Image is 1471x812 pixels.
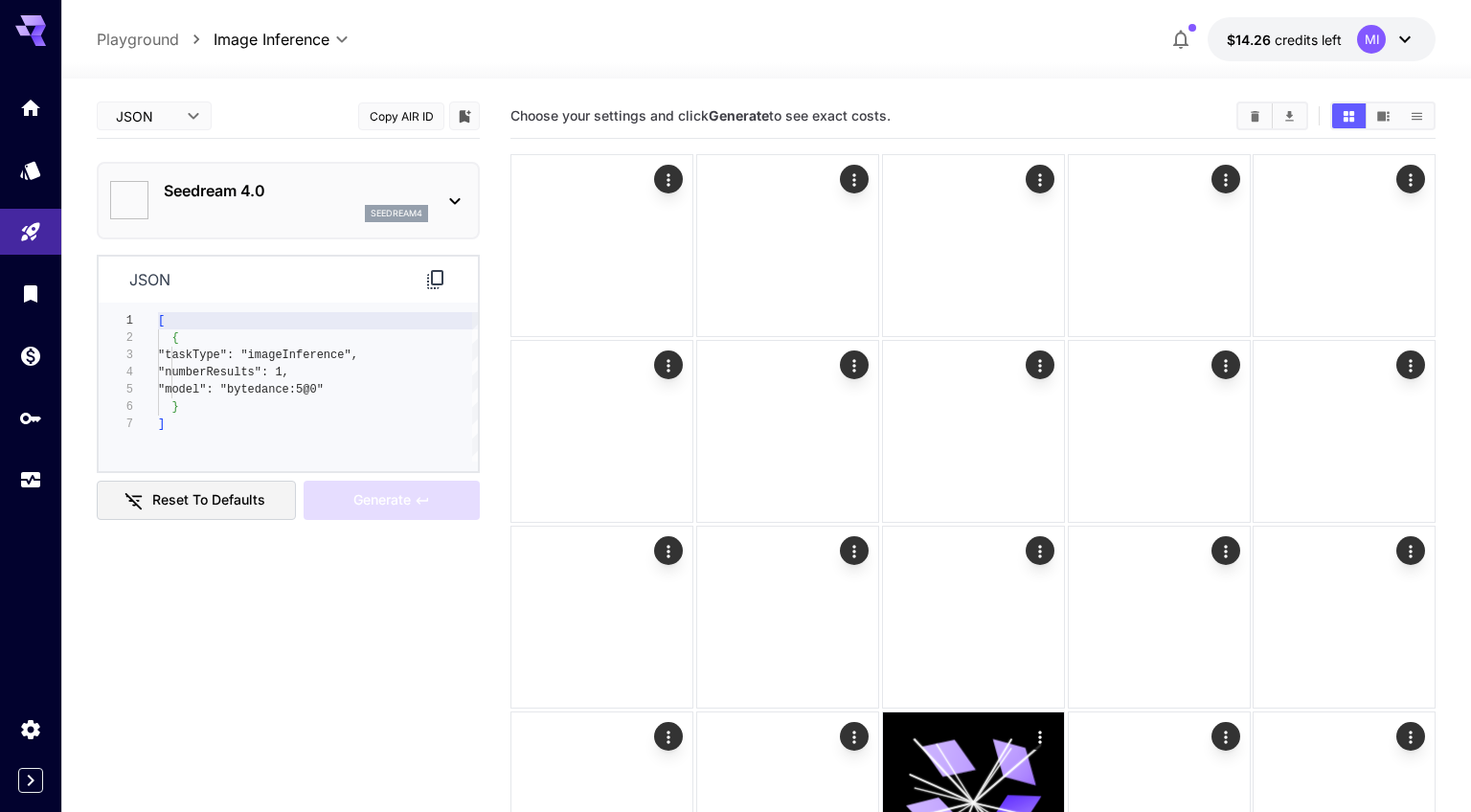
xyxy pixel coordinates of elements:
div: Actions [1211,165,1239,193]
div: Seedream 4.0seedream4 [110,171,466,230]
button: Show media in grid view [1332,103,1366,128]
span: { [171,331,178,345]
div: Actions [1396,722,1425,751]
div: API Keys [19,406,42,430]
div: Actions [1025,350,1053,379]
div: 7 [99,416,133,433]
button: Clear All [1238,103,1272,128]
div: Actions [654,536,683,565]
span: JSON [116,106,175,126]
div: Models [19,158,42,182]
div: Actions [1211,536,1239,565]
span: "numberResults": 1, [158,366,289,379]
span: "taskType": "imageInference", [158,349,358,362]
span: Choose your settings and click to see exact costs. [510,107,891,124]
span: credits left [1275,32,1342,48]
div: 1 [99,312,133,329]
div: Actions [654,722,683,751]
button: Reset to defaults [97,481,296,520]
div: Library [19,282,42,305]
p: json [129,268,170,291]
div: Actions [1025,165,1053,193]
div: Actions [654,350,683,379]
div: Actions [839,722,868,751]
div: Usage [19,468,42,492]
div: 3 [99,347,133,364]
div: 6 [99,398,133,416]
div: Clear AllDownload All [1236,101,1308,130]
div: MI [1357,25,1386,54]
div: Actions [1025,722,1053,751]
button: Show media in list view [1400,103,1434,128]
span: "model": "bytedance:5@0" [158,383,324,396]
div: 2 [99,329,133,347]
button: Expand sidebar [18,768,43,793]
span: $14.26 [1227,32,1275,48]
div: Actions [839,536,868,565]
button: Download All [1273,103,1306,128]
div: Actions [1025,536,1053,565]
div: 5 [99,381,133,398]
button: Add to library [456,104,473,127]
button: $14.261MI [1208,17,1436,61]
div: Actions [839,350,868,379]
button: Copy AIR ID [358,102,444,130]
div: Actions [1396,165,1425,193]
div: Actions [1211,722,1239,751]
div: Wallet [19,344,42,368]
div: $14.261 [1227,30,1342,50]
div: Playground [19,220,42,244]
div: Settings [19,717,42,741]
div: Actions [1396,536,1425,565]
div: Actions [839,165,868,193]
div: Actions [1396,350,1425,379]
p: seedream4 [371,207,422,220]
div: Actions [1211,350,1239,379]
span: ] [158,417,165,431]
div: Home [19,96,42,120]
div: 4 [99,364,133,381]
span: } [171,400,178,414]
span: Image Inference [214,28,329,51]
a: Playground [97,28,179,51]
div: Show media in grid viewShow media in video viewShow media in list view [1330,101,1436,130]
nav: breadcrumb [97,28,214,51]
p: Seedream 4.0 [164,179,428,202]
b: Generate [709,107,769,124]
button: Show media in video view [1367,103,1400,128]
span: [ [158,314,165,327]
div: Actions [654,165,683,193]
